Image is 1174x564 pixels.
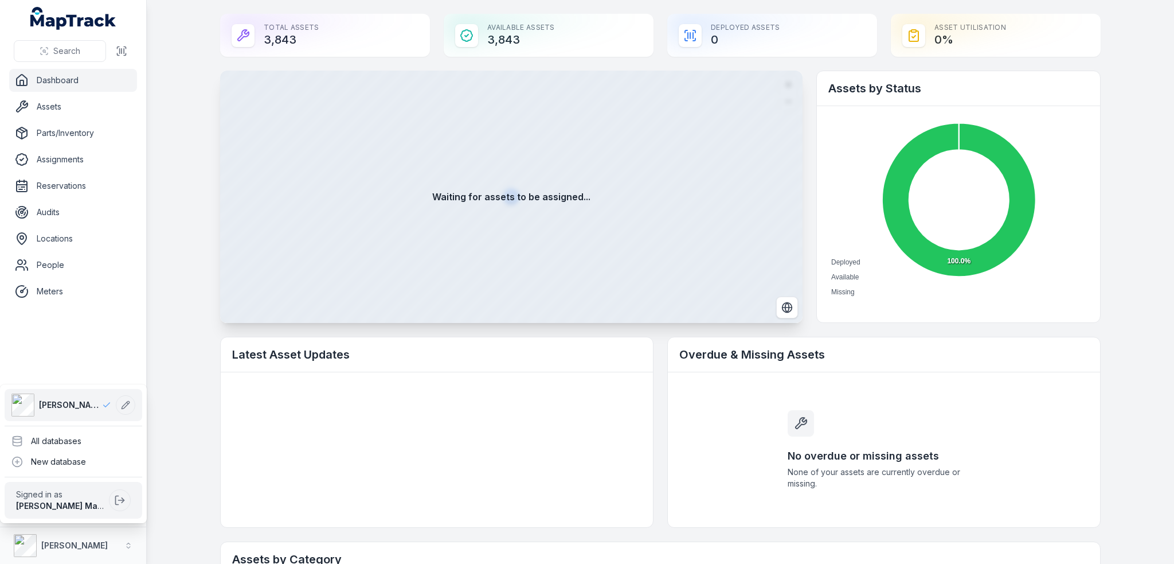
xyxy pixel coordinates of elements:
div: New database [5,452,142,472]
div: All databases [5,431,142,452]
span: [PERSON_NAME] [39,399,102,411]
strong: [PERSON_NAME] Maptrack [16,501,124,511]
strong: [PERSON_NAME] [41,540,108,550]
span: Signed in as [16,489,104,500]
